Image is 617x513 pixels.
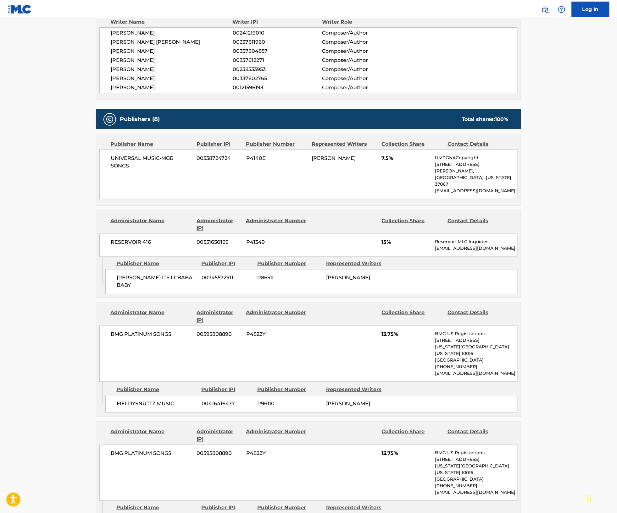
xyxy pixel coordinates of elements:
[233,47,322,55] span: 00337604857
[326,386,390,394] div: Represented Writers
[197,309,241,324] div: Administrator IPI
[201,260,253,268] div: Publisher IPI
[447,140,509,148] div: Contact Details
[586,483,617,513] iframe: Chat Widget
[435,476,517,483] p: [GEOGRAPHIC_DATA]
[246,309,307,324] div: Administrator Number
[435,245,517,252] p: [EMAIL_ADDRESS][DOMAIN_NAME]
[8,5,32,14] img: MLC Logo
[462,116,509,123] div: Total shares:
[197,140,241,148] div: Publisher IPI
[495,116,509,122] span: 100 %
[555,3,568,16] div: Help
[111,155,192,170] span: UNIVERSAL MUSIC-MGB SONGS
[542,6,549,13] img: search
[435,344,517,357] p: [US_STATE][GEOGRAPHIC_DATA][US_STATE] 10016
[111,450,192,457] span: BMG PLATINUM SONGS
[435,155,517,161] p: UMPGNACopyright
[110,18,233,26] div: Writer Name
[435,364,517,370] p: [PHONE_NUMBER]
[312,140,377,148] div: Represented Writers
[111,47,233,55] span: [PERSON_NAME]
[111,75,233,82] span: [PERSON_NAME]
[197,217,241,232] div: Administrator IPI
[435,331,517,337] p: BMG US Registrations
[257,504,321,512] div: Publisher Number
[382,239,431,246] span: 15%
[116,260,197,268] div: Publisher Name
[110,217,192,232] div: Administrator Name
[539,3,552,16] a: Public Search
[435,489,517,496] p: [EMAIL_ADDRESS][DOMAIN_NAME]
[111,331,192,338] span: BMG PLATINUM SONGS
[435,337,517,344] p: [STREET_ADDRESS]
[558,6,565,13] img: help
[117,274,197,289] span: [PERSON_NAME] ITS LCBABA BABY
[246,140,307,148] div: Publisher Number
[435,450,517,456] p: BMG US Registrations
[435,456,517,463] p: [STREET_ADDRESS]
[322,38,403,46] span: Composer/Author
[233,38,322,46] span: 00337611960
[202,400,253,408] span: 00416416477
[246,450,307,457] span: P4822Y
[246,428,307,443] div: Administrator Number
[110,140,192,148] div: Publisher Name
[246,217,307,232] div: Administrator Number
[233,66,322,73] span: 00238533953
[322,66,403,73] span: Composer/Author
[435,483,517,489] p: [PHONE_NUMBER]
[233,84,322,91] span: 00121596193
[246,155,307,162] span: P4140E
[382,309,443,324] div: Collection Share
[201,386,253,394] div: Publisher IPI
[117,400,197,408] span: FIELDYSNUTTZ MUSIC
[435,188,517,194] p: [EMAIL_ADDRESS][DOMAIN_NAME]
[322,18,403,26] div: Writer Role
[322,84,403,91] span: Composer/Author
[202,274,253,282] span: 00745572911
[116,504,197,512] div: Publisher Name
[322,47,403,55] span: Composer/Author
[382,331,431,338] span: 13.75%
[111,29,233,37] span: [PERSON_NAME]
[246,331,307,338] span: P4822Y
[116,386,197,394] div: Publisher Name
[322,29,403,37] span: Composer/Author
[382,450,431,457] span: 13.75%
[326,401,370,407] span: [PERSON_NAME]
[447,428,509,443] div: Contact Details
[435,239,517,245] p: Reservoir MLC Inquiries
[201,504,253,512] div: Publisher IPI
[111,38,233,46] span: [PERSON_NAME] [PERSON_NAME]
[257,386,321,394] div: Publisher Number
[435,161,517,174] p: [STREET_ADDRESS][PERSON_NAME],
[111,239,192,246] span: RESERVOIR 416
[111,66,233,73] span: [PERSON_NAME]
[382,217,443,232] div: Collection Share
[111,57,233,64] span: [PERSON_NAME]
[435,174,517,188] p: [GEOGRAPHIC_DATA], [US_STATE] 37067
[197,239,242,246] span: 00551650169
[233,18,322,26] div: Writer IPI
[197,450,242,457] span: 00595808890
[326,260,390,268] div: Represented Writers
[257,260,321,268] div: Publisher Number
[233,75,322,82] span: 00337602765
[110,309,192,324] div: Administrator Name
[197,428,241,443] div: Administrator IPI
[257,274,321,282] span: P8651I
[322,57,403,64] span: Composer/Author
[326,275,370,281] span: [PERSON_NAME]
[326,504,390,512] div: Represented Writers
[110,428,192,443] div: Administrator Name
[382,140,443,148] div: Collection Share
[233,57,322,64] span: 00337612271
[435,370,517,377] p: [EMAIL_ADDRESS][DOMAIN_NAME]
[447,309,509,324] div: Contact Details
[382,428,443,443] div: Collection Share
[120,116,160,123] h5: Publishers (8)
[197,155,242,162] span: 00538724724
[197,331,242,338] span: 00595808890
